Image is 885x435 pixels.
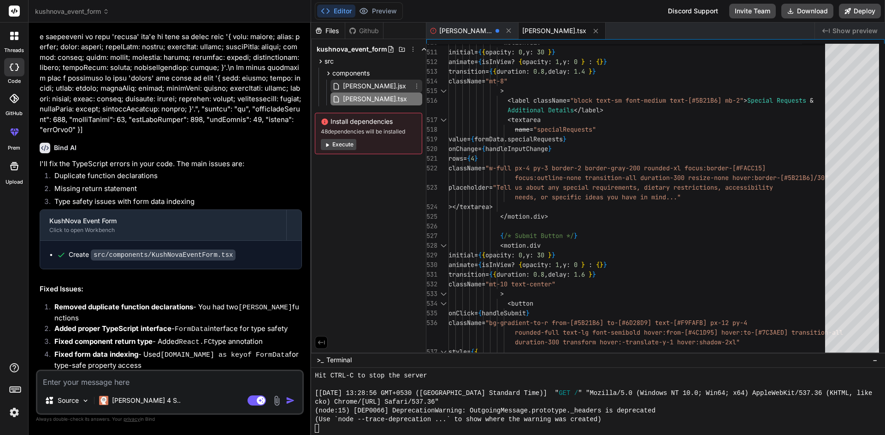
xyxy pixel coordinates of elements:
span: 4 [471,154,474,162]
div: 519 [426,134,437,144]
span: className [448,164,482,172]
span: } [603,261,607,269]
span: style [448,348,467,356]
div: Click to collapse the range. [437,115,449,125]
span: 0 [519,48,522,56]
span: 30 [537,48,544,56]
span: duration-300 transform hover:-translate-y-1 hover: [515,338,699,346]
span: , [559,58,563,66]
span: y [526,48,530,56]
span: GET [559,389,570,398]
span: transition [448,270,485,278]
li: - Added type annotation [47,336,302,349]
span: = [467,348,471,356]
span: [PERSON_NAME].tsx [342,93,408,104]
code: [PERSON_NAME] [238,304,292,312]
img: settings [6,405,22,420]
span: > [544,212,548,220]
span: (node:15) [DEP0066] DeprecationWarning: OutgoingMessage.prototype._headers is deprecated [315,406,655,415]
span: , [522,48,526,56]
span: isInView [482,58,511,66]
span: formData [474,135,504,143]
span: . [504,135,507,143]
span: div [533,212,544,220]
span: 1.6 [574,270,585,278]
span: > [500,87,504,95]
div: 512 [426,57,437,67]
span: 30 [537,251,544,259]
code: [DOMAIN_NAME] as keyof FormData [160,351,289,359]
span: = [482,77,485,85]
span: , [559,261,563,269]
span: "mt-10 text-center" [485,280,555,288]
span: } [581,58,585,66]
span: } [552,48,555,56]
span: (Use `node --trace-deprecation ...` to show where the warning was created) [315,415,601,424]
span: 0 [574,58,578,66]
span: className [448,77,482,85]
span: = [478,145,482,153]
strong: Fixed component return type [54,337,153,346]
div: 515 [426,86,437,96]
span: { [489,270,493,278]
span: src [324,57,334,66]
label: threads [4,46,24,54]
div: Click to collapse the range. [437,289,449,299]
span: needs, or specific ideas you have in mind..." [515,193,681,201]
span: "specialRequests" [533,125,596,133]
span: </ [500,212,507,220]
span: onClick [448,309,474,317]
span: : [526,270,530,278]
span: -[#F9FAFB] px-12 py-4 [670,319,747,327]
span: . [530,212,533,220]
li: - You had two functions [47,302,302,324]
div: 526 [426,221,437,231]
span: Hit CTRL-C to stop the server [315,371,427,380]
span: className [448,319,482,327]
div: Click to collapse the range. [437,347,449,357]
span: } [474,154,478,162]
span: = [482,319,485,327]
span: button [511,299,533,307]
div: 525 [426,212,437,221]
span: { [493,67,496,75]
div: Create [69,250,236,260]
p: I'll fix the TypeScript errors in your code. The main issues are: [40,159,302,169]
label: GitHub [6,110,23,117]
span: [PERSON_NAME].jsx [439,26,492,35]
span: textarea [511,116,541,124]
span: < [507,299,511,307]
span: = [566,96,570,104]
span: delay [548,67,566,75]
span: } [548,48,552,56]
span: className [448,280,482,288]
span: "block text-sm font-medium text-[#5B21B6] mb-2" [570,96,743,104]
span: y [526,251,530,259]
span: } [589,270,592,278]
span: Show preview [832,26,878,35]
span: " "Mozilla/5.0 (Windows NT 10.0; Win64; x64) AppleWebKit/537.36 (KHTML, like Ge [578,389,884,398]
span: = [530,125,533,133]
span: { [519,261,522,269]
span: handleInputChange [485,145,548,153]
span: > [489,203,493,211]
label: Upload [6,178,23,186]
span: = [474,58,478,66]
button: Editor [317,5,355,17]
span: Additional [507,106,544,114]
span: [[DATE] 13:28:56 GMT+0530 ([GEOGRAPHIC_DATA] Standard Time)] " [315,389,559,398]
div: 520 [426,144,437,154]
span: : [566,67,570,75]
span: , [544,270,548,278]
span: } [581,261,585,269]
h2: Fixed Issues: [40,284,302,295]
span: ></textarea [448,203,489,211]
img: attachment [271,395,282,406]
div: Github [345,26,383,35]
span: { [478,251,482,259]
span: rounded-full text-lg font-semibold hover:from-[#4C [515,328,699,336]
span: components [332,69,370,78]
span: { [478,261,482,269]
li: - interface for type safety [47,324,302,336]
span: : [526,67,530,75]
